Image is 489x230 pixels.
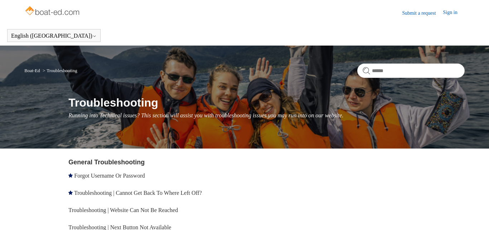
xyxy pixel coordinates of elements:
li: Boat-Ed [24,68,41,73]
a: Troubleshooting | Website Can Not Be Reached [68,207,178,213]
a: Forgot Username Or Password [74,173,145,179]
svg: Promoted article [68,173,73,178]
svg: Promoted article [68,191,73,195]
img: Boat-Ed Help Center home page [24,4,81,19]
p: Running into Technical issues? This section will assist you with troubleshooting issues you may r... [68,111,464,120]
a: Boat-Ed [24,68,40,73]
h1: Troubleshooting [68,94,464,111]
input: Search [357,64,465,78]
a: Submit a request [402,9,443,17]
a: General Troubleshooting [68,159,145,166]
button: English ([GEOGRAPHIC_DATA]) [11,33,97,39]
li: Troubleshooting [41,68,77,73]
a: Sign in [443,9,465,17]
a: Troubleshooting | Cannot Get Back To Where Left Off? [74,190,202,196]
